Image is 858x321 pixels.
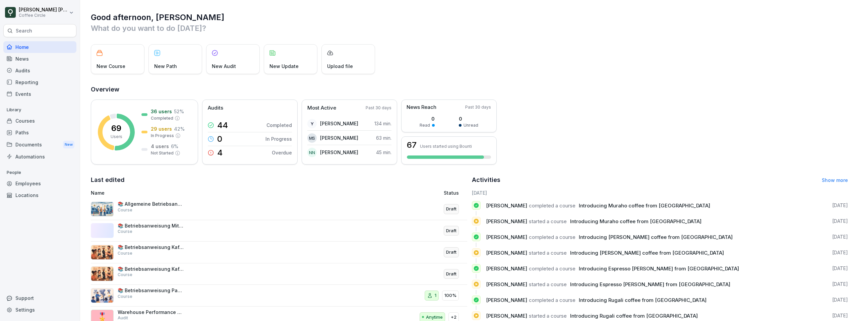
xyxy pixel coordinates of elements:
[486,265,527,272] span: [PERSON_NAME]
[3,88,76,100] div: Events
[832,281,848,287] p: [DATE]
[91,189,331,196] p: Name
[212,63,236,70] p: New Audit
[91,198,467,220] a: 📚 Allgemeine Betriebsanweisungen und 🛡️Arbeitssicherheit für Logistik, Produktion & Rösterei// 📚 ...
[3,65,76,76] div: Audits
[111,134,122,140] p: Users
[91,12,848,23] h1: Good afternoon, [PERSON_NAME]
[464,122,478,128] p: Unread
[91,263,467,285] a: 📚 Betriebsanweisung Kaffeemühlen Lager // Operating instruction coffee grinders warehouseCourseDraft
[272,149,292,156] p: Overdue
[472,175,500,185] h2: Activities
[3,76,76,88] a: Reporting
[832,249,848,256] p: [DATE]
[265,135,292,142] p: In Progress
[217,135,222,143] p: 0
[832,312,848,319] p: [DATE]
[171,143,178,150] p: 6 %
[579,265,739,272] span: Introducing Espresso [PERSON_NAME] from [GEOGRAPHIC_DATA]
[486,218,527,224] span: [PERSON_NAME]
[3,292,76,304] div: Support
[529,250,567,256] span: started a course
[151,143,169,150] p: 4 users
[307,104,336,112] p: Most Active
[3,127,76,138] div: Paths
[420,122,430,128] p: Read
[217,121,228,129] p: 44
[486,202,527,209] span: [PERSON_NAME]
[3,138,76,151] div: Documents
[118,266,185,272] p: 📚 Betriebsanweisung Kaffeemühlen Lager // Operating instruction coffee grinders warehouse
[3,178,76,189] div: Employees
[529,234,575,240] span: completed a course
[3,189,76,201] a: Locations
[446,271,456,277] p: Draft
[118,309,185,315] p: Warehouse Performance Management
[407,104,436,111] p: News Reach
[118,294,132,300] p: Course
[570,313,698,319] span: Introducing Rugali coffee from [GEOGRAPHIC_DATA]
[3,304,76,316] a: Settings
[16,27,32,34] p: Search
[3,138,76,151] a: DocumentsNew
[407,141,417,149] h3: 67
[3,53,76,65] a: News
[269,63,299,70] p: New Update
[118,201,185,207] p: 📚 Allgemeine Betriebsanweisungen und 🛡️Arbeitssicherheit für Logistik, Produktion & Rösterei// 📚 ...
[91,220,467,242] a: 📚 Betriebsanweisung Mitgängerflurförderzeuge (Mffz) // Operating Instructions pedestrian pallet t...
[118,287,185,294] p: 📚 Betriebsanweisung Papierpolstermaschine // Operating instructions paper cushioning machine
[529,218,567,224] span: started a course
[446,249,456,256] p: Draft
[435,292,436,299] p: 1
[444,189,459,196] p: Status
[451,314,456,321] p: +2
[376,149,391,156] p: 45 min.
[151,133,174,139] p: In Progress
[465,104,491,110] p: Past 30 days
[118,315,128,321] p: Audit
[579,234,733,240] span: Introducing [PERSON_NAME] coffee from [GEOGRAPHIC_DATA]
[426,314,443,321] p: Anytime
[118,244,185,250] p: 📚 Betriebsanweisung Kaffeemühlen Büro // Operating instruction coffee grinders office
[444,292,456,299] p: 100%
[151,108,172,115] p: 36 users
[3,41,76,53] a: Home
[151,150,174,156] p: Not Started
[19,7,68,13] p: [PERSON_NAME] [PERSON_NAME]
[327,63,353,70] p: Upload file
[486,250,527,256] span: [PERSON_NAME]
[446,228,456,234] p: Draft
[529,265,575,272] span: completed a course
[266,122,292,129] p: Completed
[151,115,173,121] p: Completed
[174,108,184,115] p: 52 %
[486,234,527,240] span: [PERSON_NAME]
[307,119,317,128] div: Y
[111,124,121,132] p: 69
[118,223,185,229] p: 📚 Betriebsanweisung Mitgängerflurförderzeuge (Mffz) // Operating Instructions pedestrian pallet t...
[3,105,76,115] p: Library
[570,250,724,256] span: Introducing [PERSON_NAME] coffee from [GEOGRAPHIC_DATA]
[486,281,527,287] span: [PERSON_NAME]
[3,115,76,127] a: Courses
[486,297,527,303] span: [PERSON_NAME]
[3,167,76,178] p: People
[151,125,172,132] p: 29 users
[446,206,456,212] p: Draft
[832,265,848,272] p: [DATE]
[118,207,132,213] p: Course
[832,202,848,209] p: [DATE]
[529,313,567,319] span: started a course
[154,63,177,70] p: New Path
[472,189,848,196] h6: [DATE]
[118,272,132,278] p: Course
[91,285,467,307] a: 📚 Betriebsanweisung Papierpolstermaschine // Operating instructions paper cushioning machineCours...
[91,202,114,216] img: bww9x9miqms8s9iphqwe3dqr.png
[420,115,435,122] p: 0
